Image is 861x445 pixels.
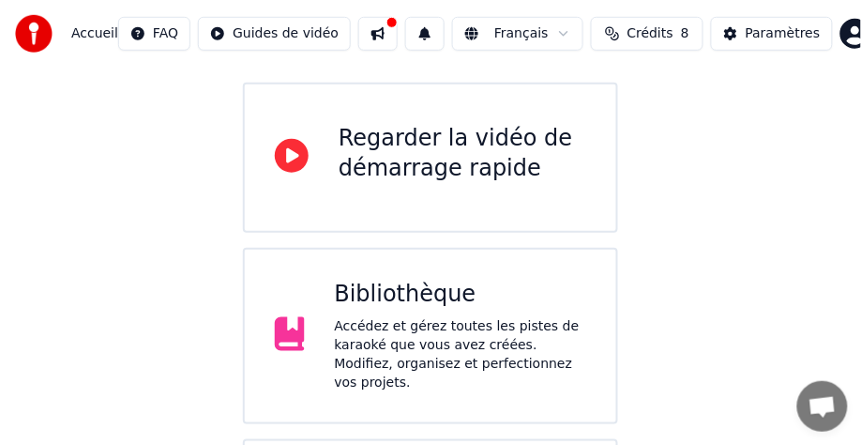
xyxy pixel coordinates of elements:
[591,17,703,51] button: Crédits8
[746,24,821,43] div: Paramètres
[15,15,53,53] img: youka
[335,280,587,310] div: Bibliothèque
[627,24,673,43] span: Crédits
[339,124,586,184] div: Regarder la vidéo de démarrage rapide
[71,24,118,43] span: Accueil
[797,381,848,432] a: Ouvrir le chat
[198,17,351,51] button: Guides de vidéo
[118,17,190,51] button: FAQ
[681,24,689,43] span: 8
[711,17,833,51] button: Paramètres
[335,317,587,392] div: Accédez et gérez toutes les pistes de karaoké que vous avez créées. Modifiez, organisez et perfec...
[71,24,118,43] nav: breadcrumb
